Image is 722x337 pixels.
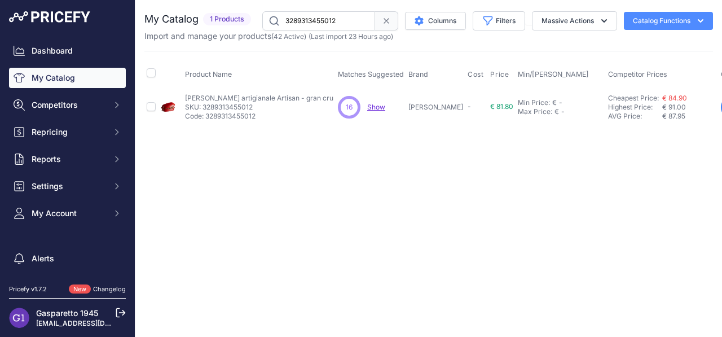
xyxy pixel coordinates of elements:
[608,94,659,102] a: Cheapest Price:
[608,70,667,78] span: Competitor Prices
[662,112,716,121] div: € 87.95
[9,122,126,142] button: Repricing
[557,98,562,107] div: -
[518,107,552,116] div: Max Price:
[346,102,353,112] span: 16
[32,99,105,111] span: Competitors
[490,70,509,79] span: Price
[32,208,105,219] span: My Account
[532,11,617,30] button: Massive Actions
[9,176,126,196] button: Settings
[36,319,154,327] a: [EMAIL_ADDRESS][DOMAIN_NAME]
[608,103,662,112] div: Highest Price:
[203,13,251,26] span: 1 Products
[608,112,662,121] div: AVG Price:
[662,94,687,102] a: € 84.90
[367,103,385,111] a: Show
[9,41,126,61] a: Dashboard
[662,103,686,111] span: € 91.00
[9,68,126,88] a: My Catalog
[518,98,550,107] div: Min Price:
[93,285,126,293] a: Changelog
[338,70,404,78] span: Matches Suggested
[9,41,126,312] nav: Sidebar
[9,248,126,269] a: Alerts
[408,70,428,78] span: Brand
[309,32,393,41] span: (Last import 23 Hours ago)
[468,70,486,79] button: Cost
[468,102,471,111] span: -
[144,11,199,27] h2: My Catalog
[9,95,126,115] button: Competitors
[271,32,306,41] span: ( )
[69,285,91,294] span: New
[9,149,126,169] button: Reports
[490,70,511,79] button: Price
[262,11,375,30] input: Search
[32,154,105,165] span: Reports
[405,12,466,30] button: Columns
[185,94,333,103] p: [PERSON_NAME] artigianale Artisan - gran cru
[36,308,98,318] a: Gasparetto 1945
[554,107,559,116] div: €
[9,11,90,23] img: Pricefy Logo
[32,126,105,138] span: Repricing
[518,70,589,78] span: Min/[PERSON_NAME]
[624,12,713,30] button: Catalog Functions
[490,102,513,111] span: € 81.80
[185,70,232,78] span: Product Name
[468,70,483,79] span: Cost
[144,30,393,42] p: Import and manage your products
[32,181,105,192] span: Settings
[9,285,47,294] div: Pricefy v1.7.2
[473,11,525,30] button: Filters
[9,203,126,224] button: My Account
[185,103,333,112] p: SKU: 3289313455012
[408,103,463,112] p: [PERSON_NAME]
[274,32,304,41] a: 42 Active
[185,112,333,121] p: Code: 3289313455012
[559,107,565,116] div: -
[552,98,557,107] div: €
